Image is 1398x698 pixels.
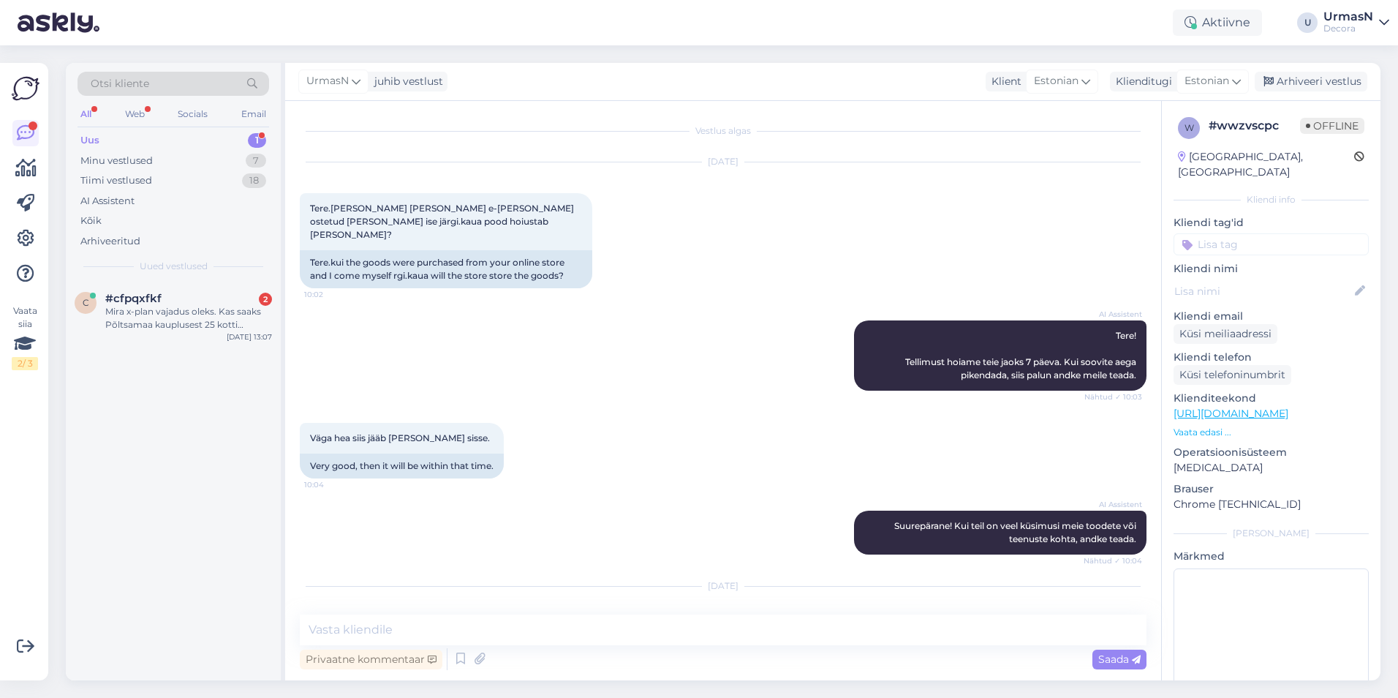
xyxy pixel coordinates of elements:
span: AI Assistent [1087,309,1142,320]
div: Klienditugi [1110,74,1172,89]
div: 2 / 3 [12,357,38,370]
p: Brauser [1174,481,1369,497]
a: UrmasNDecora [1323,11,1389,34]
span: 10:04 [304,479,359,490]
div: Email [238,105,269,124]
span: AI Assistent [1087,499,1142,510]
p: Kliendi telefon [1174,350,1369,365]
div: Decora [1323,23,1373,34]
div: U [1297,12,1318,33]
div: [DATE] [300,579,1146,593]
div: UrmasN [1323,11,1373,23]
div: Arhiveeri vestlus [1255,72,1367,91]
div: Kõik [80,214,102,228]
span: Estonian [1184,73,1229,89]
div: Kliendi info [1174,193,1369,206]
span: Nähtud ✓ 10:03 [1084,391,1142,402]
div: Arhiveeritud [80,234,140,249]
div: Tere.kui the goods were purchased from your online store and I come myself rgi.kaua will the stor... [300,250,592,288]
div: Vaata siia [12,304,38,370]
p: Klienditeekond [1174,391,1369,406]
span: Uued vestlused [140,260,208,273]
div: Küsi telefoninumbrit [1174,365,1291,385]
div: [GEOGRAPHIC_DATA], [GEOGRAPHIC_DATA] [1178,149,1354,180]
input: Lisa tag [1174,233,1369,255]
p: [MEDICAL_DATA] [1174,460,1369,476]
div: AI Assistent [80,194,135,209]
span: #cfpqxfkf [105,292,162,305]
p: Märkmed [1174,549,1369,564]
div: juhib vestlust [369,74,443,89]
div: Klient [986,74,1021,89]
div: Mira x-plan vajadus oleks. Kas saaks Põltsamaa kauplusest 25 kotti soodsama hinnaga kui letihind? [105,305,272,331]
span: Otsi kliente [91,76,149,91]
div: Küsi meiliaadressi [1174,324,1277,344]
p: Chrome [TECHNICAL_ID] [1174,497,1369,512]
p: Kliendi email [1174,309,1369,324]
span: w [1184,122,1194,133]
span: 10:02 [304,289,359,300]
div: [DATE] 13:07 [227,331,272,342]
div: 1 [248,133,266,148]
div: Aktiivne [1173,10,1262,36]
p: Operatsioonisüsteem [1174,445,1369,460]
a: [URL][DOMAIN_NAME] [1174,407,1288,420]
div: 7 [246,154,266,168]
div: Web [122,105,148,124]
div: # wwzvscpc [1209,117,1300,135]
span: UrmasN [306,73,349,89]
span: Saada [1098,653,1141,666]
div: Socials [175,105,211,124]
div: [DATE] [300,155,1146,168]
span: Estonian [1034,73,1078,89]
p: Kliendi tag'id [1174,215,1369,230]
span: Väga hea siis jääb [PERSON_NAME] sisse. [310,432,490,443]
span: Suurepärane! Kui teil on veel küsimusi meie toodete või teenuste kohta, andke teada. [894,520,1138,544]
div: Uus [80,133,99,148]
input: Lisa nimi [1174,283,1352,299]
div: 2 [259,293,272,306]
div: [PERSON_NAME] [1174,527,1369,540]
p: Kliendi nimi [1174,261,1369,277]
div: 18 [242,173,266,188]
p: Vaata edasi ... [1174,426,1369,439]
div: All [78,105,94,124]
span: Nähtud ✓ 10:04 [1084,555,1142,566]
span: Offline [1300,118,1364,134]
div: Minu vestlused [80,154,153,168]
div: Very good, then it will be within that time. [300,454,504,479]
div: Vestlus algas [300,124,1146,138]
div: Privaatne kommentaar [300,650,442,669]
div: Tiimi vestlused [80,173,152,188]
span: c [83,297,89,308]
span: Tere.[PERSON_NAME] [PERSON_NAME] e-[PERSON_NAME] ostetud [PERSON_NAME] ise järgi.kaua pood hoiust... [310,203,576,240]
img: Askly Logo [12,75,39,102]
